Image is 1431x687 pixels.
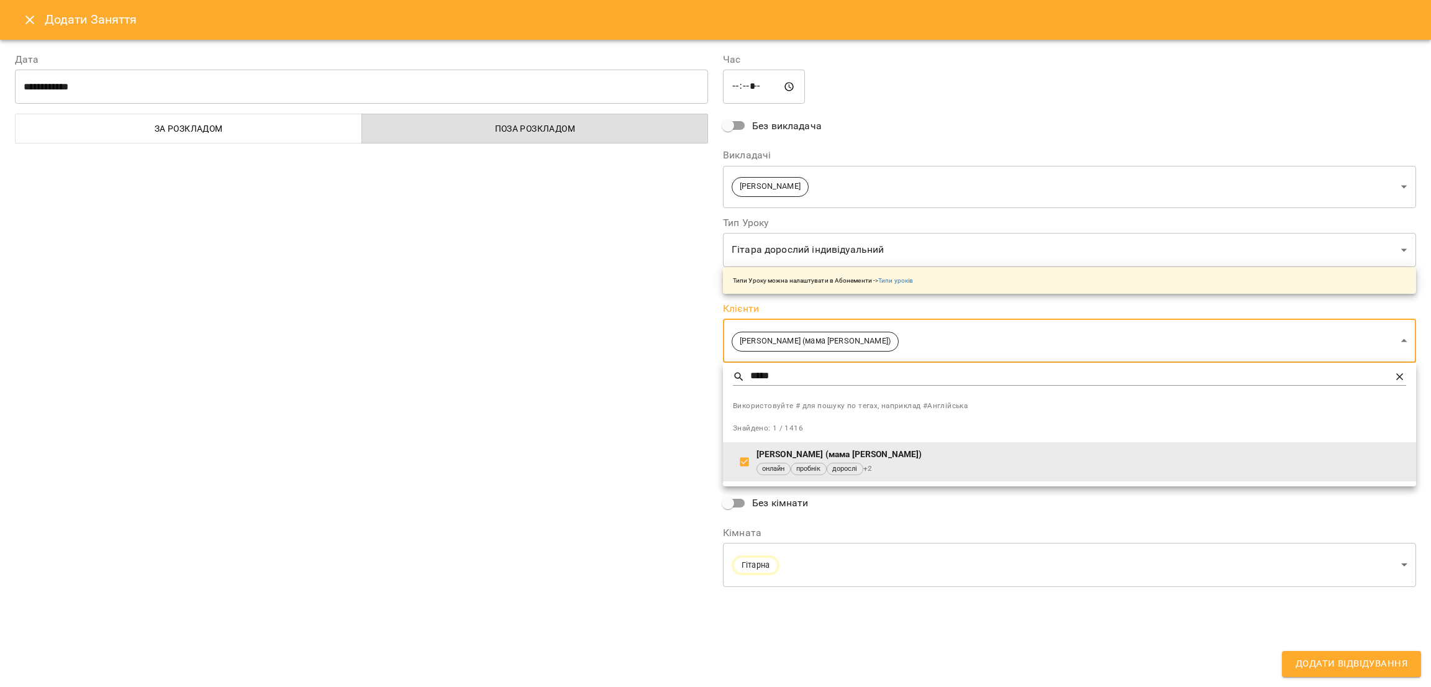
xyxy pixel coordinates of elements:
[863,463,873,475] span: + 2
[791,464,826,475] span: пробнік
[733,400,1406,412] span: Використовуйте # для пошуку по тегах, наприклад #Англійська
[827,464,863,475] span: дорослі
[757,464,790,475] span: онлайн
[733,424,803,432] span: Знайдено: 1 / 1416
[756,448,1406,461] p: [PERSON_NAME] (мама [PERSON_NAME])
